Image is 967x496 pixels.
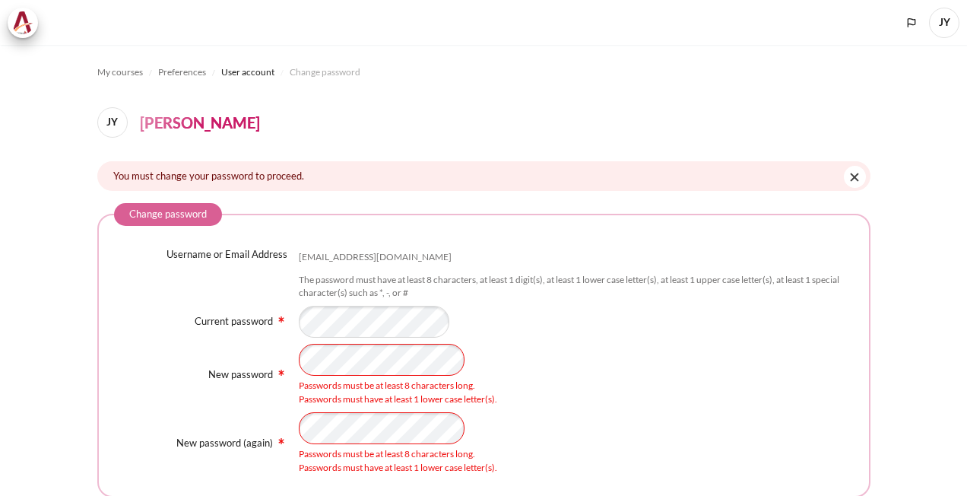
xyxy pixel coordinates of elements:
[290,65,360,79] span: Change password
[97,65,143,79] span: My courses
[290,63,360,81] a: Change password
[929,8,959,38] span: JY
[12,11,33,34] img: Architeck
[275,313,287,326] img: Required
[195,315,273,327] label: Current password
[176,437,273,449] label: New password (again)
[275,436,287,445] span: Required
[275,367,287,376] span: Required
[140,111,260,134] h4: [PERSON_NAME]
[114,203,222,226] legend: Change password
[97,63,143,81] a: My courses
[299,379,854,393] div: Passwords must be at least 8 characters long.
[299,461,854,475] div: Passwords must have at least 1 lower case letter(s).
[929,8,959,38] a: User menu
[166,247,287,262] label: Username or Email Address
[158,65,206,79] span: Preferences
[97,107,134,138] a: JY
[8,8,46,38] a: Architeck Architeck
[299,274,854,300] div: The password must have at least 8 characters, at least 1 digit(s), at least 1 lower case letter(s...
[97,60,870,84] nav: Navigation bar
[275,367,287,379] img: Required
[299,251,452,264] div: [EMAIL_ADDRESS][DOMAIN_NAME]
[221,65,274,79] span: User account
[299,447,854,461] div: Passwords must be at least 8 characters long.
[299,393,854,406] div: Passwords must have at least 1 lower case letter(s).
[275,313,287,323] span: Required
[900,11,923,34] button: Languages
[208,368,273,380] label: New password
[97,107,128,138] span: JY
[97,161,870,191] div: You must change your password to proceed.
[275,435,287,447] img: Required
[158,63,206,81] a: Preferences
